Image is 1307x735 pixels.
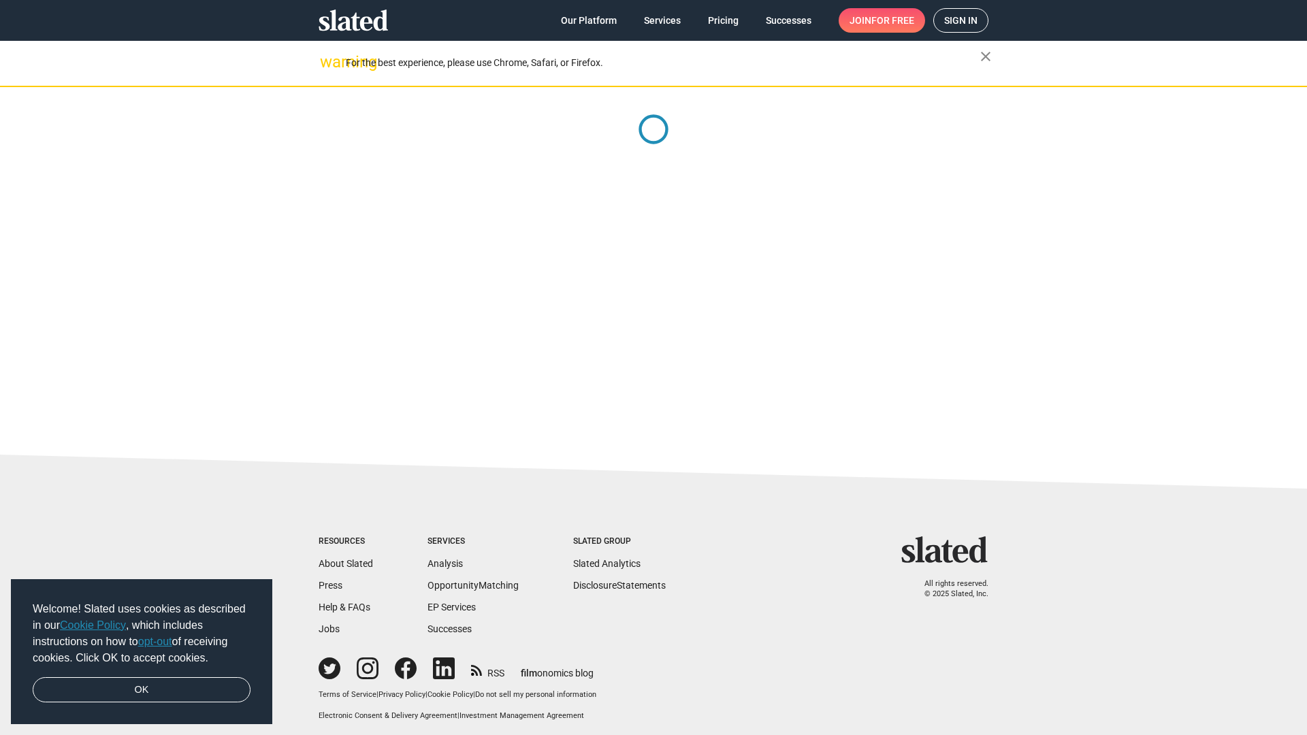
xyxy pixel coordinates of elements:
[427,690,473,699] a: Cookie Policy
[459,711,584,720] a: Investment Management Agreement
[427,580,519,591] a: OpportunityMatching
[319,558,373,569] a: About Slated
[839,8,925,33] a: Joinfor free
[473,690,475,699] span: |
[573,558,641,569] a: Slated Analytics
[521,668,537,679] span: film
[138,636,172,647] a: opt-out
[33,601,251,666] span: Welcome! Slated uses cookies as described in our , which includes instructions on how to of recei...
[376,690,378,699] span: |
[475,690,596,700] button: Do not sell my personal information
[573,580,666,591] a: DisclosureStatements
[708,8,739,33] span: Pricing
[871,8,914,33] span: for free
[427,623,472,634] a: Successes
[319,602,370,612] a: Help & FAQs
[457,711,459,720] span: |
[427,536,519,547] div: Services
[427,558,463,569] a: Analysis
[850,8,914,33] span: Join
[346,54,980,72] div: For the best experience, please use Chrome, Safari, or Firefox.
[60,619,126,631] a: Cookie Policy
[427,602,476,612] a: EP Services
[573,536,666,547] div: Slated Group
[319,623,340,634] a: Jobs
[11,579,272,725] div: cookieconsent
[319,580,342,591] a: Press
[561,8,617,33] span: Our Platform
[471,659,504,680] a: RSS
[644,8,681,33] span: Services
[633,8,692,33] a: Services
[933,8,988,33] a: Sign in
[697,8,749,33] a: Pricing
[319,711,457,720] a: Electronic Consent & Delivery Agreement
[978,48,994,65] mat-icon: close
[378,690,425,699] a: Privacy Policy
[910,579,988,599] p: All rights reserved. © 2025 Slated, Inc.
[755,8,822,33] a: Successes
[319,536,373,547] div: Resources
[944,9,978,32] span: Sign in
[425,690,427,699] span: |
[766,8,811,33] span: Successes
[550,8,628,33] a: Our Platform
[320,54,336,70] mat-icon: warning
[319,690,376,699] a: Terms of Service
[33,677,251,703] a: dismiss cookie message
[521,656,594,680] a: filmonomics blog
